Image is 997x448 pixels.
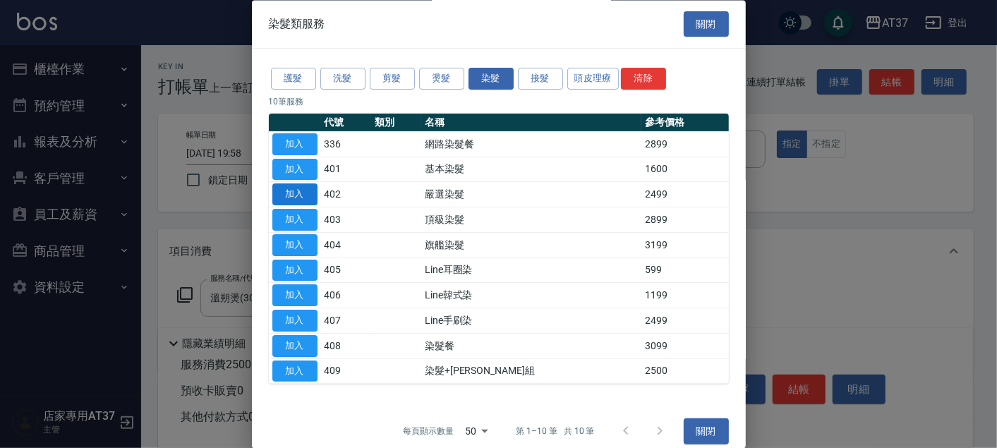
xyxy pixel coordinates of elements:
td: 染髮餐 [421,334,641,359]
td: 599 [641,258,729,284]
td: 407 [321,308,371,334]
td: 409 [321,359,371,385]
td: 1199 [641,283,729,308]
td: 2899 [641,132,729,157]
td: 404 [321,233,371,258]
button: 加入 [272,361,318,382]
td: 402 [321,182,371,207]
button: 清除 [621,68,666,90]
button: 關閉 [684,11,729,37]
button: 加入 [272,285,318,307]
td: Line手刷染 [421,308,641,334]
button: 加入 [272,234,318,256]
th: 參考價格 [641,114,729,132]
td: 2500 [641,359,729,385]
button: 加入 [272,133,318,155]
p: 第 1–10 筆 共 10 筆 [516,425,594,438]
td: 2499 [641,308,729,334]
td: 3099 [641,334,729,359]
button: 剪髮 [370,68,415,90]
td: 401 [321,157,371,183]
button: 加入 [272,184,318,206]
button: 加入 [272,310,318,332]
td: 嚴選染髮 [421,182,641,207]
th: 代號 [321,114,371,132]
td: 2899 [641,207,729,233]
td: 2499 [641,182,729,207]
button: 加入 [272,260,318,281]
button: 洗髮 [320,68,365,90]
td: 旗艦染髮 [421,233,641,258]
td: 3199 [641,233,729,258]
td: Line韓式染 [421,283,641,308]
button: 頭皮理療 [567,68,620,90]
p: 10 筆服務 [269,95,729,108]
span: 染髮類服務 [269,17,325,31]
th: 名稱 [421,114,641,132]
button: 接髮 [518,68,563,90]
button: 護髮 [271,68,316,90]
td: 408 [321,334,371,359]
button: 染髮 [469,68,514,90]
td: 405 [321,258,371,284]
td: Line耳圈染 [421,258,641,284]
td: 336 [321,132,371,157]
p: 每頁顯示數量 [403,425,454,438]
button: 燙髮 [419,68,464,90]
button: 加入 [272,159,318,181]
td: 頂級染髮 [421,207,641,233]
th: 類別 [371,114,421,132]
button: 加入 [272,335,318,357]
td: 基本染髮 [421,157,641,183]
td: 染髮+[PERSON_NAME]組 [421,359,641,385]
td: 403 [321,207,371,233]
td: 406 [321,283,371,308]
button: 加入 [272,210,318,231]
td: 網路染髮餐 [421,132,641,157]
td: 1600 [641,157,729,183]
button: 關閉 [684,419,729,445]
